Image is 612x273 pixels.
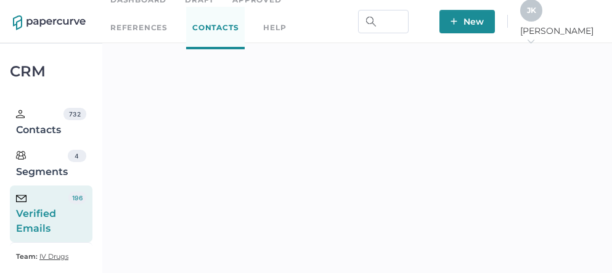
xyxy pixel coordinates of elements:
div: 4 [68,150,86,162]
span: [PERSON_NAME] [520,25,599,47]
button: New [439,10,495,33]
img: email-icon-black.c777dcea.svg [16,195,27,202]
div: 196 [68,192,86,204]
img: plus-white.e19ec114.svg [451,18,457,25]
a: Contacts [186,7,245,49]
img: person.20a629c4.svg [16,110,25,118]
span: IV Drugs [39,252,68,261]
span: New [451,10,484,33]
i: arrow_right [526,37,535,46]
img: segments.b9481e3d.svg [16,150,26,160]
img: search.bf03fe8b.svg [366,17,376,26]
div: Contacts [16,108,63,137]
div: 732 [63,108,86,120]
div: Verified Emails [16,192,68,236]
a: Team: IV Drugs [16,249,68,264]
input: Search Workspace [358,10,409,33]
span: J K [527,6,536,15]
div: Segments [16,150,68,179]
div: help [263,21,286,35]
div: CRM [10,66,92,77]
a: References [110,21,168,35]
img: papercurve-logo-colour.7244d18c.svg [13,15,86,30]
